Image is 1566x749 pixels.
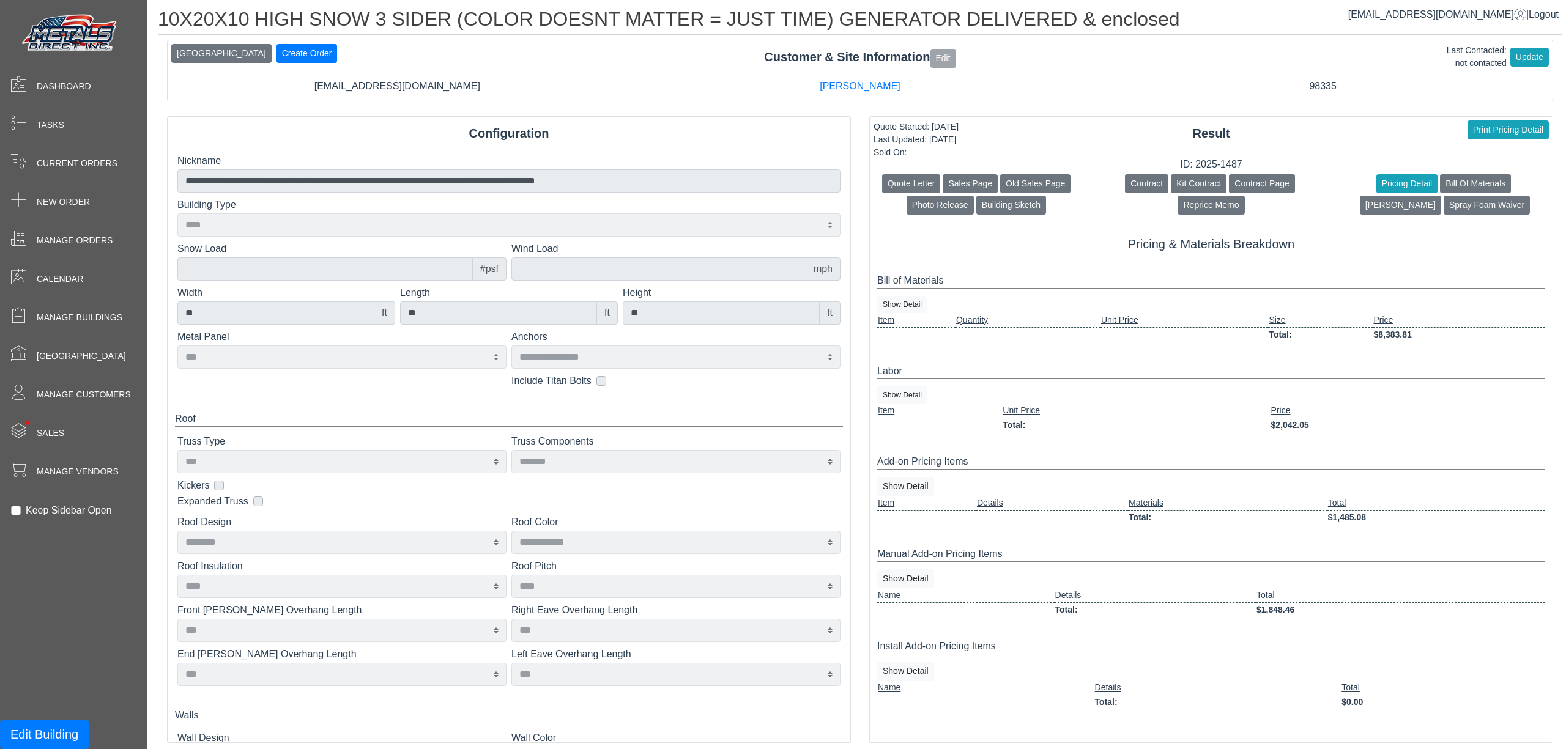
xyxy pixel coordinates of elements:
[1341,695,1545,709] td: $0.00
[37,157,117,170] span: Current Orders
[930,49,956,68] button: Edit
[37,388,131,401] span: Manage Customers
[877,404,1002,418] td: Item
[177,515,507,529] label: Roof Design
[1125,174,1168,193] button: Contract
[1348,9,1526,20] a: [EMAIL_ADDRESS][DOMAIN_NAME]
[37,119,64,131] span: Tasks
[956,313,1100,328] td: Quantity
[1510,48,1549,67] button: Update
[870,157,1553,172] div: ID: 2025-1487
[877,477,934,496] button: Show Detail
[877,681,1094,695] td: Name
[1002,418,1270,432] td: Total:
[976,496,1128,511] td: Details
[874,133,959,146] div: Last Updated: [DATE]
[874,120,959,133] div: Quote Started: [DATE]
[1094,681,1341,695] td: Details
[1128,510,1327,525] td: Total:
[1440,174,1511,193] button: Bill Of Materials
[1256,602,1545,617] td: $1,848.46
[1271,418,1545,432] td: $2,042.05
[1091,79,1554,94] div: 98335
[37,350,126,363] span: [GEOGRAPHIC_DATA]
[1373,327,1545,342] td: $8,383.81
[511,515,841,529] label: Roof Color
[819,301,841,325] div: ft
[1128,496,1327,511] td: Materials
[877,496,976,511] td: Item
[1327,510,1545,525] td: $1,485.08
[877,386,927,404] button: Show Detail
[177,330,507,344] label: Metal Panel
[874,146,959,159] div: Sold On:
[171,44,272,63] button: [GEOGRAPHIC_DATA]
[1271,404,1545,418] td: Price
[877,454,1545,470] div: Add-on Pricing Items
[1229,174,1295,193] button: Contract Page
[1000,174,1071,193] button: Old Sales Page
[177,242,507,256] label: Snow Load
[177,494,248,509] label: Expanded Truss
[882,174,941,193] button: Quote Letter
[820,81,900,91] a: [PERSON_NAME]
[976,196,1047,215] button: Building Sketch
[1268,327,1373,342] td: Total:
[12,403,43,443] span: •
[177,286,395,300] label: Width
[1178,196,1244,215] button: Reprice Memo
[1100,313,1268,328] td: Unit Price
[37,273,83,286] span: Calendar
[37,196,90,208] span: New Order
[37,427,64,440] span: Sales
[177,434,507,449] label: Truss Type
[1373,313,1545,328] td: Price
[400,286,618,300] label: Length
[1447,44,1507,70] div: Last Contacted: not contacted
[177,478,209,493] label: Kickers
[1468,120,1549,139] button: Print Pricing Detail
[158,7,1562,35] h1: 10X20X10 HIGH SNOW 3 SIDER (COLOR DOESNT MATTER = JUST TIME) GENERATOR DELIVERED & enclosed
[596,301,618,325] div: ft
[168,48,1553,67] div: Customer & Site Information
[276,44,338,63] button: Create Order
[877,364,1545,379] div: Labor
[177,153,841,168] label: Nickname
[37,80,91,93] span: Dashboard
[374,301,395,325] div: ft
[511,647,841,662] label: Left Eave Overhang Length
[877,273,1545,289] div: Bill of Materials
[166,79,629,94] div: [EMAIL_ADDRESS][DOMAIN_NAME]
[1376,174,1438,193] button: Pricing Detail
[177,647,507,662] label: End [PERSON_NAME] Overhang Length
[1055,588,1256,603] td: Details
[511,559,841,574] label: Roof Pitch
[1002,404,1270,418] td: Unit Price
[175,708,843,723] div: Walls
[511,330,841,344] label: Anchors
[177,197,841,212] label: Building Type
[511,242,841,256] label: Wind Load
[175,411,843,427] div: Roof
[877,237,1545,251] h5: Pricing & Materials Breakdown
[511,603,841,618] label: Right Eave Overhang Length
[943,174,998,193] button: Sales Page
[907,196,974,215] button: Photo Release
[18,11,122,56] img: Metals Direct Inc Logo
[1444,196,1530,215] button: Spray Foam Waiver
[1171,174,1226,193] button: Kit Contract
[511,434,841,449] label: Truss Components
[877,547,1545,562] div: Manual Add-on Pricing Items
[623,286,841,300] label: Height
[1327,496,1545,511] td: Total
[37,311,122,324] span: Manage Buildings
[1348,7,1559,22] div: |
[1055,602,1256,617] td: Total:
[1268,313,1373,328] td: Size
[877,662,934,681] button: Show Detail
[472,257,507,281] div: #psf
[1256,588,1545,603] td: Total
[870,124,1553,142] div: Result
[877,296,927,313] button: Show Detail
